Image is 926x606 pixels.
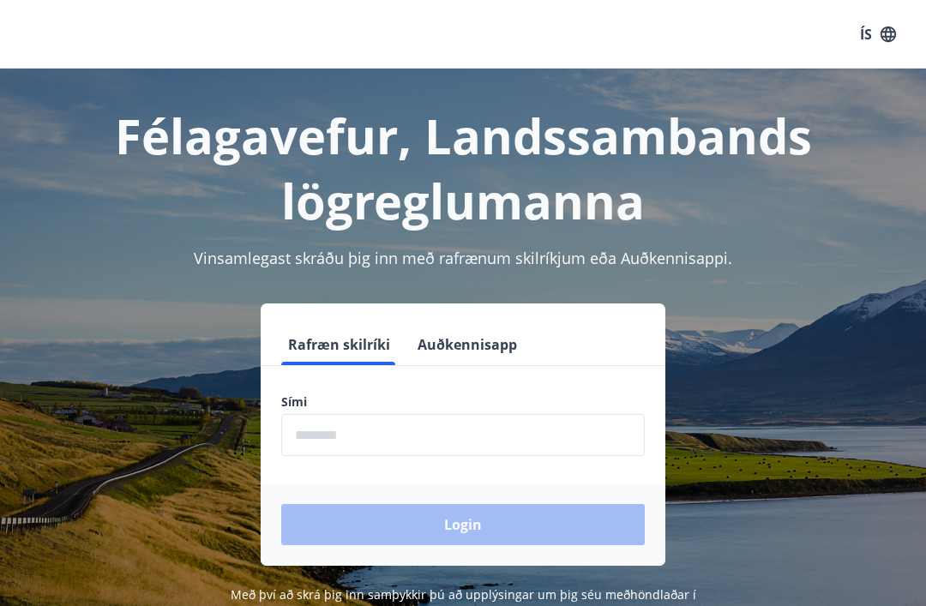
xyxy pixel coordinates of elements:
h1: Félagavefur, Landssambands lögreglumanna [21,103,905,233]
button: Rafræn skilríki [281,324,397,365]
span: Vinsamlegast skráðu þig inn með rafrænum skilríkjum eða Auðkennisappi. [194,248,732,268]
label: Sími [281,393,645,411]
button: ÍS [851,19,905,50]
button: Auðkennisapp [411,324,524,365]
